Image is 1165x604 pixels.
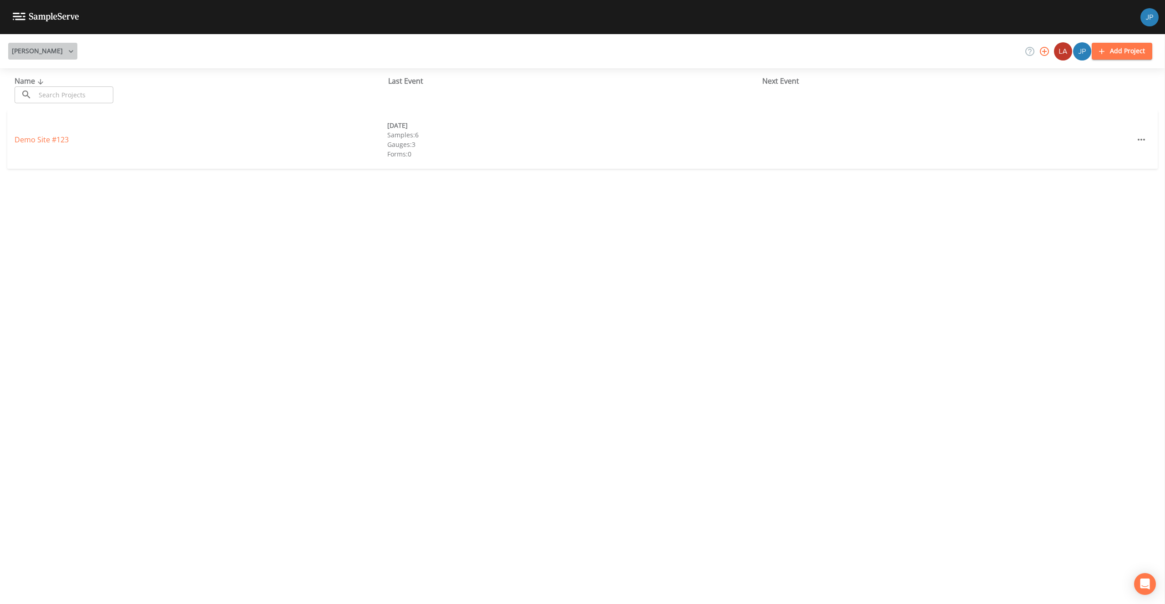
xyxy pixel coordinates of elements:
[1054,42,1073,60] div: Lance Richert
[15,135,69,145] a: Demo Site #123
[387,121,760,130] div: [DATE]
[1073,42,1092,60] div: Joshua gere Paul
[388,75,762,86] div: Last Event
[387,140,760,149] div: Gauges: 3
[8,43,77,60] button: [PERSON_NAME]
[1134,573,1156,595] div: Open Intercom Messenger
[15,76,46,86] span: Name
[13,13,79,21] img: logo
[387,149,760,159] div: Forms: 0
[1092,43,1152,60] button: Add Project
[387,130,760,140] div: Samples: 6
[1054,42,1072,60] img: d7dbec6a6841da47e9d7d1c8b9ef1e19
[762,75,1136,86] div: Next Event
[1073,42,1091,60] img: 41241ef155101aa6d92a04480b0d0000
[35,86,113,103] input: Search Projects
[1140,8,1159,26] img: 41241ef155101aa6d92a04480b0d0000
